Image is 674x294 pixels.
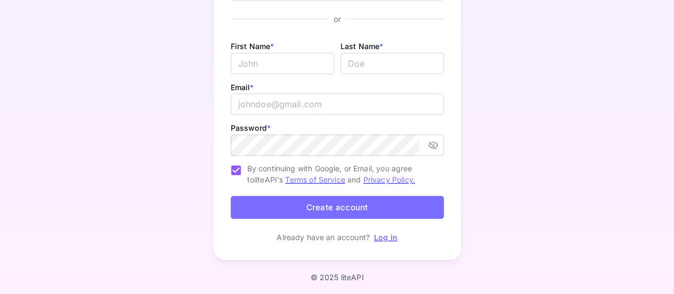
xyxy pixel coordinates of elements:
p: Already have an account? [277,232,370,243]
a: Log in [374,233,397,242]
p: © 2025 liteAPI [310,273,363,282]
button: toggle password visibility [424,136,443,155]
label: Password [231,123,271,132]
input: johndoe@gmail.com [231,93,444,115]
a: Privacy Policy. [363,175,415,184]
input: Doe [340,53,444,74]
a: Terms of Service [285,175,345,184]
button: Create account [231,196,444,219]
label: First Name [231,42,274,51]
input: John [231,53,334,74]
label: Email [231,83,254,92]
span: By continuing with Google, or Email, you agree to liteAPI's and [247,163,435,185]
label: Last Name [340,42,384,51]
